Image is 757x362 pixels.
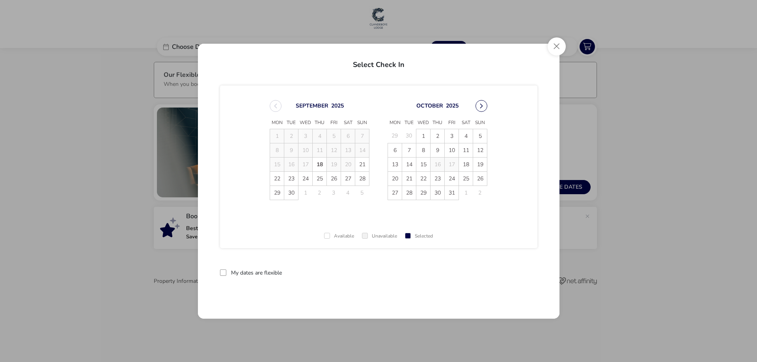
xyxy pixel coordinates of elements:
[355,143,369,157] td: 14
[473,117,487,129] span: Sun
[445,157,459,171] td: 17
[298,157,313,171] td: 17
[341,171,355,186] td: 27
[416,129,431,143] td: 1
[298,172,312,186] span: 24
[473,143,487,157] span: 12
[284,129,298,143] td: 2
[416,143,431,157] td: 8
[284,186,298,200] td: 30
[355,158,369,171] span: 21
[298,117,313,129] span: Wed
[402,186,416,200] td: 28
[416,186,431,200] td: 29
[298,186,313,200] td: 1
[270,186,284,200] td: 29
[388,117,402,129] span: Mon
[459,117,473,129] span: Sat
[445,143,459,157] td: 10
[331,102,344,109] button: Choose Year
[416,143,430,157] span: 8
[459,129,473,143] td: 4
[459,171,473,186] td: 25
[475,100,487,112] button: Next Month
[284,117,298,129] span: Tue
[388,157,402,171] td: 13
[402,172,416,186] span: 21
[459,186,473,200] td: 1
[313,171,327,186] td: 25
[402,129,416,143] td: 30
[327,171,341,186] td: 26
[313,158,326,171] span: 18
[416,172,430,186] span: 22
[341,143,355,157] td: 13
[431,143,444,157] span: 9
[431,143,445,157] td: 9
[445,171,459,186] td: 24
[445,129,459,143] span: 3
[431,129,445,143] td: 2
[402,171,416,186] td: 21
[341,129,355,143] td: 6
[204,52,553,74] h2: Select Check In
[313,157,327,171] td: 18
[355,186,369,200] td: 5
[284,172,298,186] span: 23
[327,157,341,171] td: 19
[459,143,473,157] td: 11
[402,143,416,157] span: 7
[327,117,341,129] span: Fri
[270,157,284,171] td: 15
[355,171,369,186] td: 28
[416,171,431,186] td: 22
[270,117,284,129] span: Mon
[388,143,402,157] span: 6
[296,102,328,109] button: Choose Month
[416,186,430,200] span: 29
[388,171,402,186] td: 20
[388,158,402,171] span: 13
[416,158,430,171] span: 15
[313,117,327,129] span: Thu
[298,129,313,143] td: 3
[473,186,487,200] td: 2
[416,117,431,129] span: Wed
[459,158,473,171] span: 18
[402,143,416,157] td: 7
[431,186,445,200] td: 30
[446,102,459,109] button: Choose Year
[445,143,459,157] span: 10
[445,186,459,200] td: 31
[284,171,298,186] td: 23
[355,129,369,143] td: 7
[388,186,402,200] td: 27
[548,37,566,56] button: Close
[402,157,416,171] td: 14
[355,157,369,171] td: 21
[355,172,369,186] span: 28
[324,234,354,239] div: Available
[431,157,445,171] td: 16
[327,186,341,200] td: 3
[416,157,431,171] td: 15
[284,186,298,200] span: 30
[298,171,313,186] td: 24
[431,171,445,186] td: 23
[341,186,355,200] td: 4
[473,172,487,186] span: 26
[284,143,298,157] td: 9
[405,234,433,239] div: Selected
